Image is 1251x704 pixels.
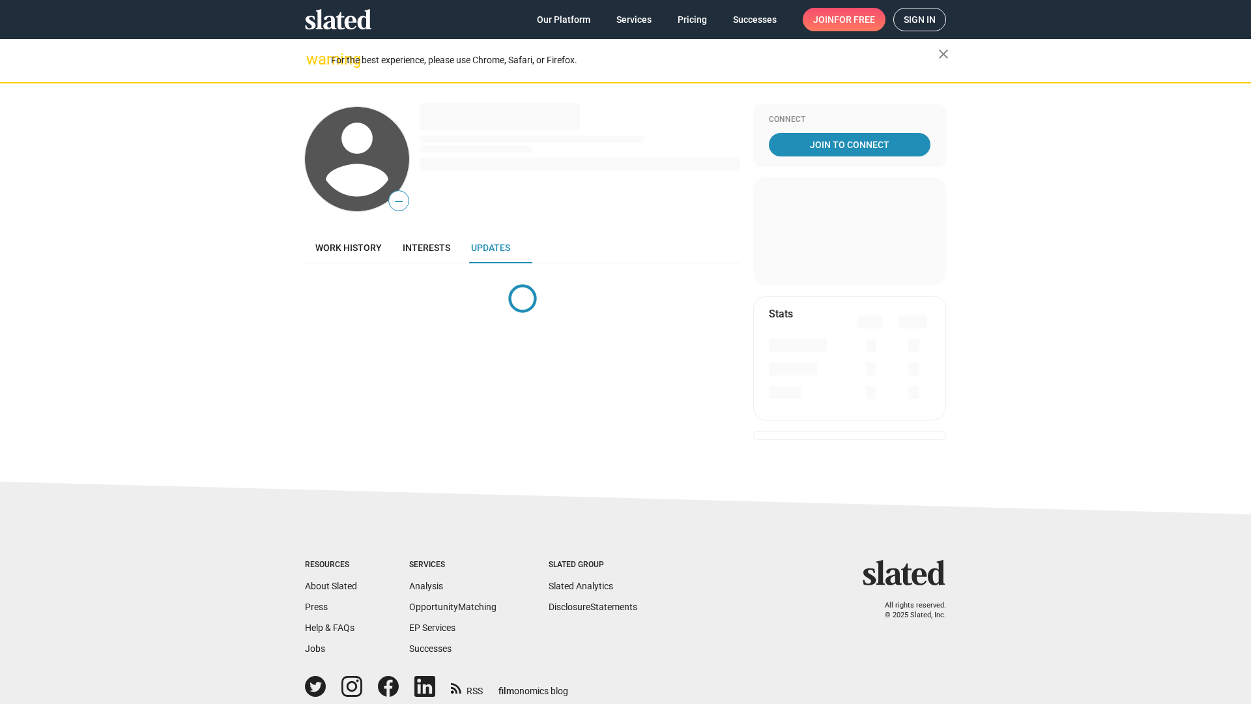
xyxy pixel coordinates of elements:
span: Interests [403,242,450,253]
a: Analysis [409,581,443,591]
a: Interests [392,232,461,263]
div: Resources [305,560,357,570]
a: Jobs [305,643,325,654]
span: Successes [733,8,777,31]
div: Slated Group [549,560,637,570]
a: OpportunityMatching [409,602,496,612]
a: About Slated [305,581,357,591]
a: EP Services [409,623,455,633]
a: filmonomics blog [498,675,568,697]
a: Our Platform [526,8,601,31]
span: Pricing [678,8,707,31]
span: Work history [315,242,382,253]
a: Slated Analytics [549,581,613,591]
mat-icon: warning [306,51,322,67]
a: DisclosureStatements [549,602,637,612]
a: Services [606,8,662,31]
a: Press [305,602,328,612]
span: Join [813,8,875,31]
a: Join To Connect [769,133,930,156]
p: All rights reserved. © 2025 Slated, Inc. [871,601,946,620]
span: Our Platform [537,8,590,31]
a: Successes [409,643,452,654]
div: Services [409,560,496,570]
span: Services [616,8,652,31]
div: Connect [769,115,930,125]
div: For the best experience, please use Chrome, Safari, or Firefox. [331,51,938,69]
a: Sign in [893,8,946,31]
span: Sign in [904,8,936,31]
span: Updates [471,242,510,253]
a: Updates [461,232,521,263]
mat-icon: close [936,46,951,62]
span: — [389,193,409,210]
a: Help & FAQs [305,623,354,633]
a: Successes [723,8,787,31]
a: Work history [305,232,392,263]
span: for free [834,8,875,31]
a: Pricing [667,8,717,31]
mat-card-title: Stats [769,307,793,321]
span: film [498,686,514,696]
a: RSS [451,677,483,697]
span: Join To Connect [771,133,928,156]
a: Joinfor free [803,8,885,31]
